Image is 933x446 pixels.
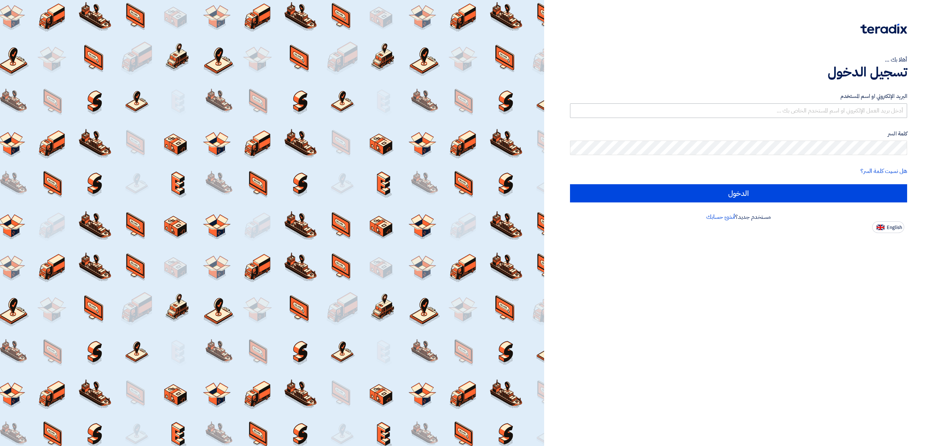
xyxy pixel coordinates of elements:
img: en-US.png [877,225,885,230]
a: هل نسيت كلمة السر؟ [860,167,907,175]
label: البريد الإلكتروني او اسم المستخدم [570,92,907,100]
span: English [887,225,902,230]
input: أدخل بريد العمل الإلكتروني او اسم المستخدم الخاص بك ... [570,103,907,118]
div: أهلا بك ... [570,55,907,64]
div: مستخدم جديد؟ [570,213,907,221]
h1: تسجيل الدخول [570,64,907,80]
a: أنشئ حسابك [706,213,735,221]
label: كلمة السر [570,130,907,138]
button: English [872,221,904,233]
input: الدخول [570,184,907,202]
img: Teradix logo [860,24,907,34]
